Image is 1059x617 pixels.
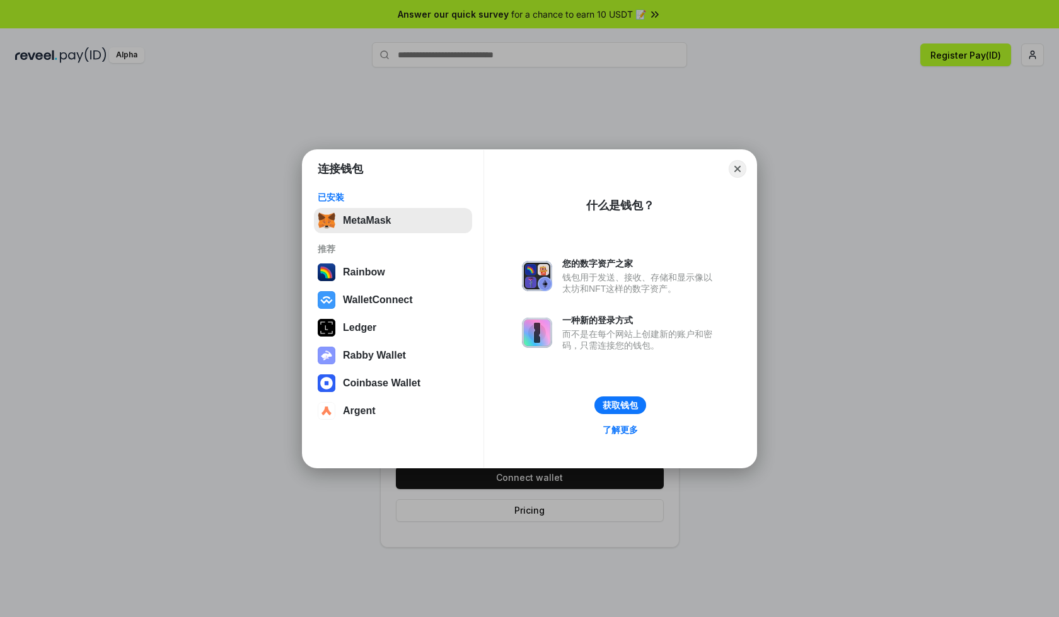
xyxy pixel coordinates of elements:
[314,315,472,340] button: Ledger
[314,343,472,368] button: Rabby Wallet
[318,347,335,364] img: svg+xml,%3Csvg%20xmlns%3D%22http%3A%2F%2Fwww.w3.org%2F2000%2Fsvg%22%20fill%3D%22none%22%20viewBox...
[522,318,552,348] img: svg+xml,%3Csvg%20xmlns%3D%22http%3A%2F%2Fwww.w3.org%2F2000%2Fsvg%22%20fill%3D%22none%22%20viewBox...
[343,378,420,389] div: Coinbase Wallet
[318,402,335,420] img: svg+xml,%3Csvg%20width%3D%2228%22%20height%3D%2228%22%20viewBox%3D%220%200%2028%2028%22%20fill%3D...
[603,424,638,435] div: 了解更多
[562,272,719,294] div: 钱包用于发送、接收、存储和显示像以太坊和NFT这样的数字资产。
[343,322,376,333] div: Ledger
[318,161,363,176] h1: 连接钱包
[318,192,468,203] div: 已安装
[314,398,472,424] button: Argent
[314,371,472,396] button: Coinbase Wallet
[314,260,472,285] button: Rainbow
[314,208,472,233] button: MetaMask
[586,198,654,213] div: 什么是钱包？
[603,400,638,411] div: 获取钱包
[318,212,335,229] img: svg+xml,%3Csvg%20fill%3D%22none%22%20height%3D%2233%22%20viewBox%3D%220%200%2035%2033%22%20width%...
[318,319,335,337] img: svg+xml,%3Csvg%20xmlns%3D%22http%3A%2F%2Fwww.w3.org%2F2000%2Fsvg%22%20width%3D%2228%22%20height%3...
[343,294,413,306] div: WalletConnect
[318,243,468,255] div: 推荐
[343,267,385,278] div: Rainbow
[314,287,472,313] button: WalletConnect
[343,350,406,361] div: Rabby Wallet
[318,291,335,309] img: svg+xml,%3Csvg%20width%3D%2228%22%20height%3D%2228%22%20viewBox%3D%220%200%2028%2028%22%20fill%3D...
[318,374,335,392] img: svg+xml,%3Csvg%20width%3D%2228%22%20height%3D%2228%22%20viewBox%3D%220%200%2028%2028%22%20fill%3D...
[594,396,646,414] button: 获取钱包
[318,263,335,281] img: svg+xml,%3Csvg%20width%3D%22120%22%20height%3D%22120%22%20viewBox%3D%220%200%20120%20120%22%20fil...
[522,261,552,291] img: svg+xml,%3Csvg%20xmlns%3D%22http%3A%2F%2Fwww.w3.org%2F2000%2Fsvg%22%20fill%3D%22none%22%20viewBox...
[343,215,391,226] div: MetaMask
[343,405,376,417] div: Argent
[562,328,719,351] div: 而不是在每个网站上创建新的账户和密码，只需连接您的钱包。
[562,258,719,269] div: 您的数字资产之家
[729,160,746,178] button: Close
[595,422,645,438] a: 了解更多
[562,314,719,326] div: 一种新的登录方式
